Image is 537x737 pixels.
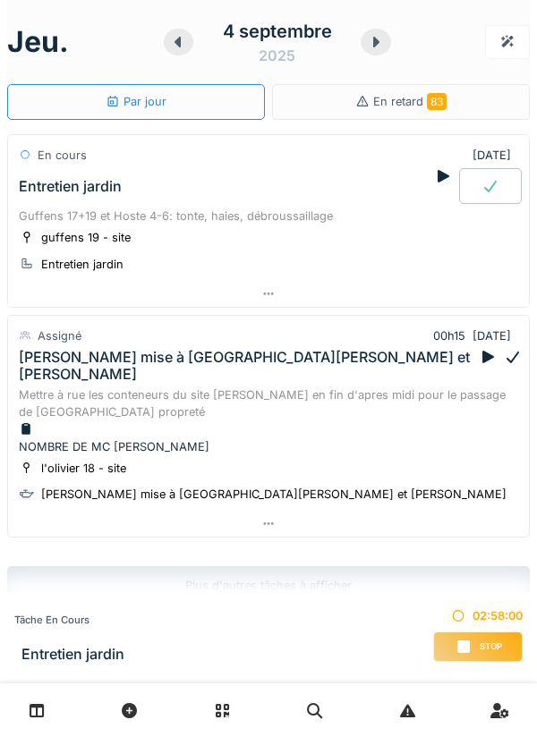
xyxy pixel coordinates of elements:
[41,256,124,273] div: Entretien jardin
[19,420,518,454] div: NOMBRE DE MC [PERSON_NAME]
[21,646,124,663] h3: Entretien jardin
[473,147,518,164] div: [DATE]
[7,25,69,59] h1: jeu.
[19,349,475,383] div: [PERSON_NAME] mise à [GEOGRAPHIC_DATA][PERSON_NAME] et [PERSON_NAME]
[480,640,502,653] span: Stop
[433,607,523,624] div: 02:58:00
[41,229,131,246] div: guffens 19 - site
[41,486,507,503] div: [PERSON_NAME] mise à [GEOGRAPHIC_DATA][PERSON_NAME] et [PERSON_NAME]
[106,93,166,110] div: Par jour
[223,18,332,45] div: 4 septembre
[38,327,81,344] div: Assigné
[7,566,530,605] div: Plus d'autres tâches à afficher
[41,460,126,477] div: l'olivier 18 - site
[19,178,122,195] div: Entretien jardin
[19,208,518,224] div: Guffens 17+19 et Hoste 4-6: tonte, haies, débroussaillage
[427,93,447,110] span: 83
[373,95,447,108] span: En retard
[259,45,295,66] div: 2025
[433,327,518,344] div: [DATE]
[38,147,87,164] div: En cours
[19,386,518,420] div: Mettre à rue les conteneurs du site [PERSON_NAME] en fin d'apres midi pour le passage de [GEOGRAP...
[433,327,465,344] div: 00h15
[14,613,124,628] div: Tâche en cours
